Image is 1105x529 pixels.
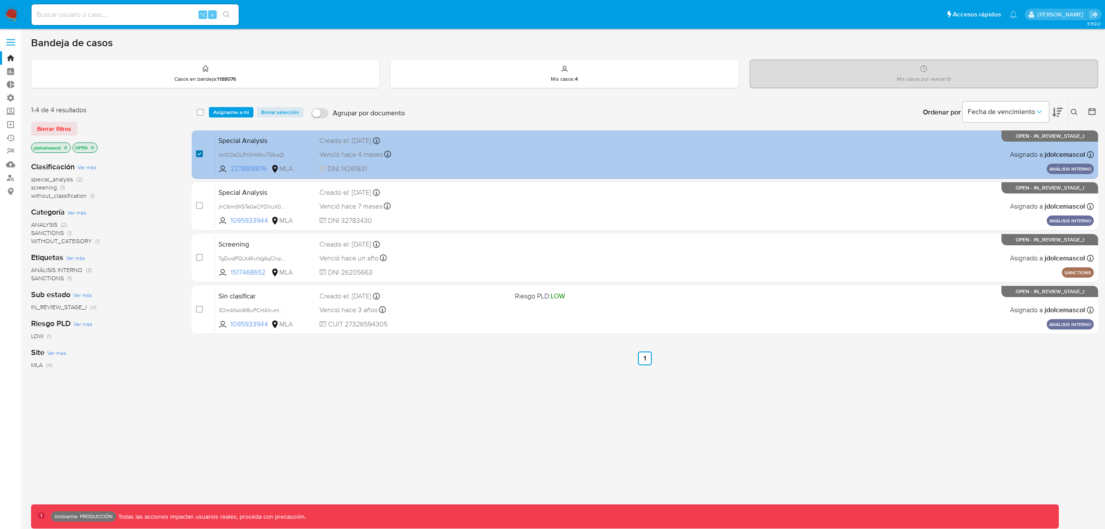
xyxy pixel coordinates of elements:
[199,10,206,19] span: ⌥
[218,9,235,21] button: search-icon
[953,10,1001,19] span: Accesos rápidos
[1010,11,1017,18] a: Notificaciones
[211,10,214,19] span: s
[32,9,239,20] input: Buscar usuario o caso...
[54,515,113,518] p: Ambiente: PRODUCCIÓN
[116,513,306,521] p: Todas las acciones impactan usuarios reales, proceda con precaución.
[1089,10,1099,19] a: Salir
[1038,10,1086,19] p: joaquin.dolcemascolo@mercadolibre.com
